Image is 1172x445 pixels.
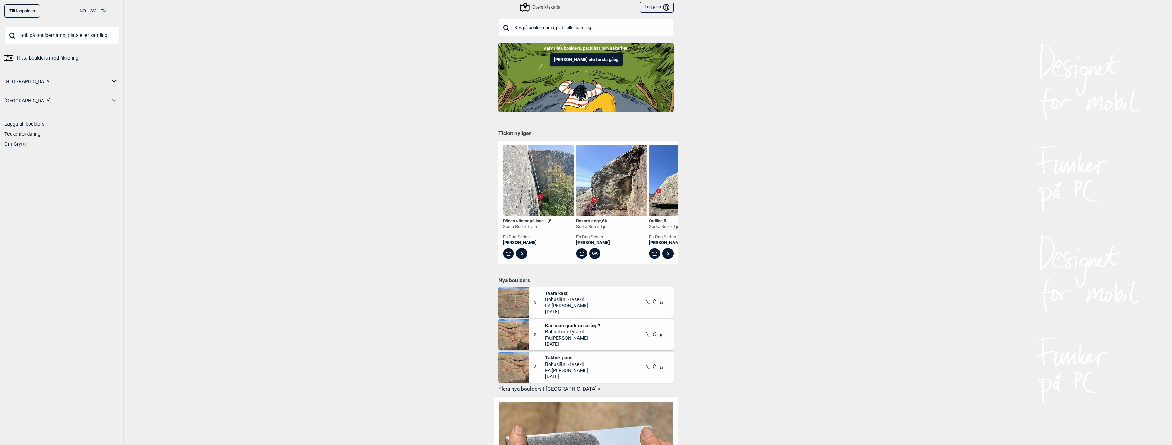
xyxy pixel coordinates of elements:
span: 3 [534,364,545,370]
img: Doden vantar pa ingen men du star forst i kon [503,145,574,216]
a: [PERSON_NAME] [576,240,610,246]
img: Taktisk paus [498,352,529,383]
span: [DATE] [545,373,588,380]
button: EN [100,4,106,18]
span: FA: [PERSON_NAME] [545,302,588,309]
h1: Tickat nyligen [498,130,674,137]
span: 5 [664,218,666,223]
div: en dag sedan [503,234,551,240]
img: Indoor to outdoor [498,43,674,112]
span: [DATE] [545,341,600,347]
div: Döden väntar på inge... , [503,218,551,224]
div: 5 [516,248,527,259]
a: Teckenförklaring [4,131,41,137]
span: 3 [534,300,545,306]
img: Kan man gradera sa lagt [498,319,529,350]
img: Tvara kast [498,287,529,318]
button: Logga in [640,2,674,13]
div: Taktisk paus3Taktisk pausBohuslän > LysekilFA:[PERSON_NAME][DATE] [498,352,674,383]
a: Till toppsidan [4,4,40,18]
span: 6A [602,218,607,223]
h1: Nya boulders [498,277,674,284]
div: Tvara kast3Tvära kastBohuslän > LysekilFA:[PERSON_NAME][DATE] [498,287,674,318]
button: SV [90,4,96,18]
div: Södra Boh > Tjörn [503,224,551,230]
div: Razor's edge , [576,218,610,224]
span: Bohuslän > Lysekil [545,361,588,367]
span: [DATE] [545,309,588,315]
button: [PERSON_NAME] ute första gång [550,53,623,66]
span: Bohuslän > Lysekil [545,296,588,302]
span: Tvära kast [545,290,588,296]
span: Taktisk paus [545,355,588,361]
span: Hitta boulders med filtrering [17,53,78,63]
a: Om Gryttr [4,141,26,147]
p: Var? Hitta boulders, packlista och säkerhet. [5,45,1167,52]
span: 5 [549,218,551,223]
div: Södra Boh > Tjörn [649,224,683,230]
div: en dag sedan [576,234,610,240]
div: en dag sedan [649,234,683,240]
span: FA: [PERSON_NAME] [545,367,588,373]
a: Hitta boulders med filtrering [4,53,119,63]
span: Kan man gradera så lågt? [545,323,600,329]
span: 3 [534,332,545,338]
span: Bohuslän > Lysekil [545,329,600,335]
div: Översiktskarta [521,3,560,11]
input: Sök på bouldernamn, plats eller samling [498,19,674,36]
img: Razors edge [576,145,647,216]
div: Outline , [649,218,683,224]
a: [GEOGRAPHIC_DATA] [4,77,110,87]
a: [PERSON_NAME] [503,240,551,246]
input: Sök på bouldernamn, plats eller samling [4,27,119,44]
a: Lägga till boulders [4,121,44,127]
button: Flera nya boulders i [GEOGRAPHIC_DATA] > [498,384,674,395]
button: NO [80,4,86,18]
img: Outline [649,145,720,216]
span: FA: [PERSON_NAME] [545,335,600,341]
div: Kan man gradera sa lagt3Kan man gradera så lågt?Bohuslän > LysekilFA:[PERSON_NAME][DATE] [498,319,674,350]
div: 6A [589,248,601,259]
a: [PERSON_NAME] [649,240,683,246]
a: [GEOGRAPHIC_DATA] [4,96,110,106]
div: Södra Boh > Tjörn [576,224,610,230]
div: 5 [662,248,674,259]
